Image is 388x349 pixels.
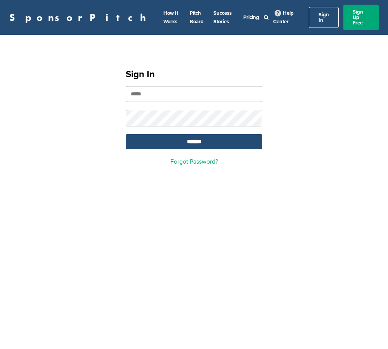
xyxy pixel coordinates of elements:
a: Sign Up Free [343,5,379,30]
a: Pricing [243,14,259,21]
a: How It Works [163,10,178,25]
a: Success Stories [213,10,232,25]
a: SponsorPitch [9,12,151,22]
a: Forgot Password? [170,158,218,166]
h1: Sign In [126,67,262,81]
a: Help Center [273,9,294,26]
a: Pitch Board [190,10,204,25]
a: Sign In [309,7,339,28]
